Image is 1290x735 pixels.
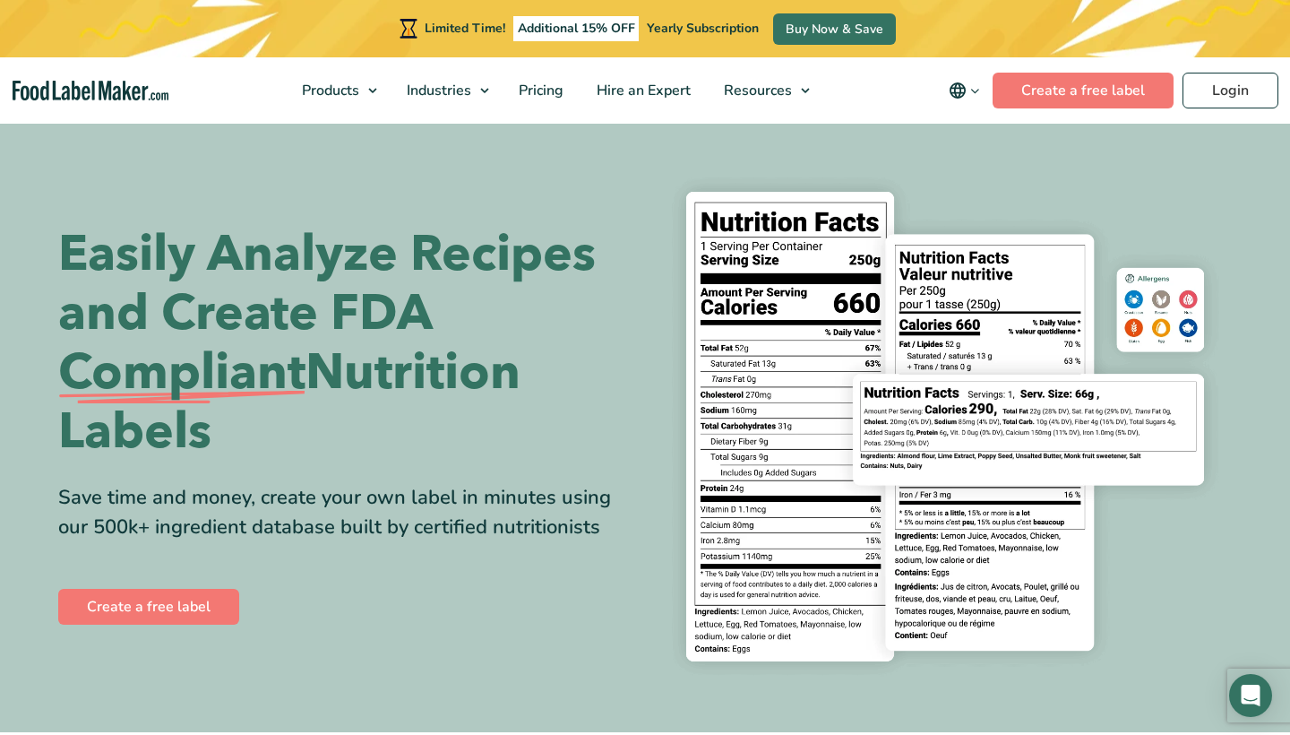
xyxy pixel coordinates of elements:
[286,57,386,124] a: Products
[425,20,505,37] span: Limited Time!
[1182,73,1278,108] a: Login
[58,225,632,462] h1: Easily Analyze Recipes and Create FDA Nutrition Labels
[58,343,305,402] span: Compliant
[297,81,361,100] span: Products
[58,483,632,542] div: Save time and money, create your own label in minutes using our 500k+ ingredient database built b...
[718,81,794,100] span: Resources
[580,57,703,124] a: Hire an Expert
[1229,674,1272,717] div: Open Intercom Messenger
[993,73,1174,108] a: Create a free label
[591,81,692,100] span: Hire an Expert
[401,81,473,100] span: Industries
[773,13,896,45] a: Buy Now & Save
[513,81,565,100] span: Pricing
[647,20,759,37] span: Yearly Subscription
[513,16,640,41] span: Additional 15% OFF
[708,57,819,124] a: Resources
[503,57,576,124] a: Pricing
[58,589,239,625] a: Create a free label
[391,57,498,124] a: Industries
